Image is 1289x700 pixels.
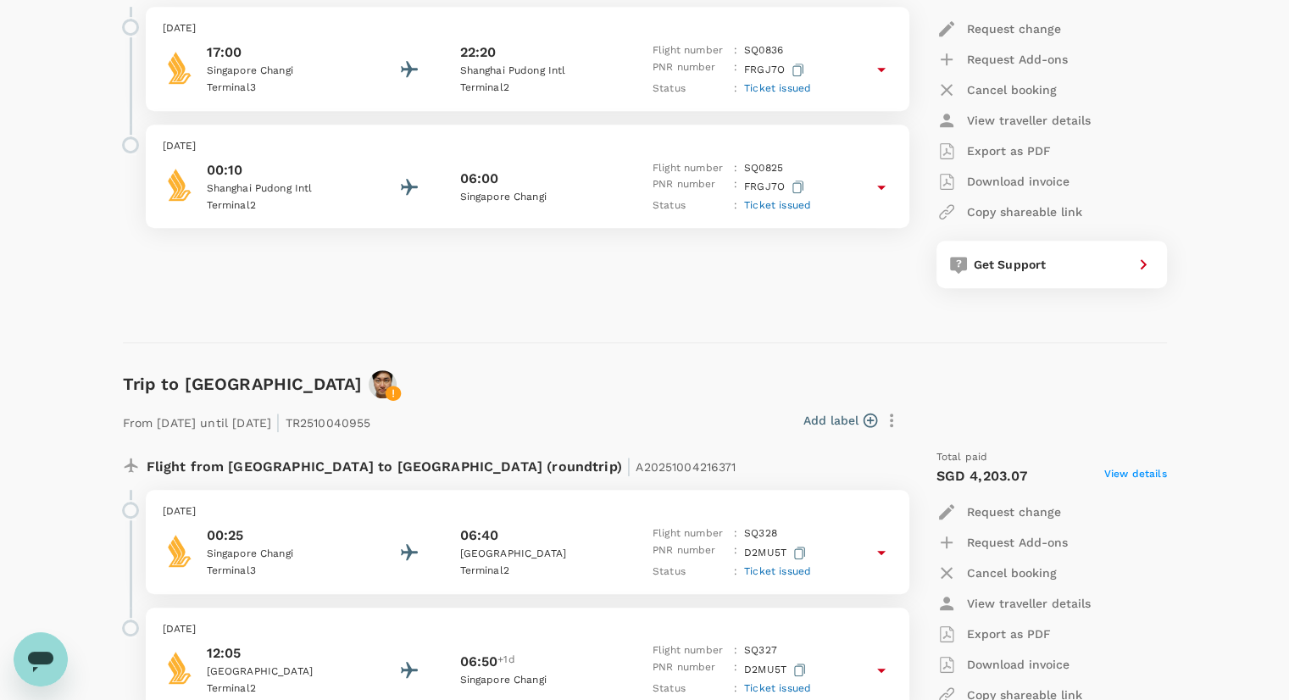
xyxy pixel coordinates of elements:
[163,168,197,202] img: Singapore Airlines
[207,160,359,181] p: 00:10
[744,525,777,542] p: SQ 328
[459,42,496,63] p: 22:20
[207,197,359,214] p: Terminal 2
[744,199,811,211] span: Ticket issued
[936,588,1091,619] button: View traveller details
[653,525,727,542] p: Flight number
[459,189,612,206] p: Singapore Changi
[163,534,197,568] img: Singapore Airlines
[207,546,359,563] p: Singapore Changi
[734,681,737,697] p: :
[653,176,727,197] p: PNR number
[207,80,359,97] p: Terminal 3
[936,497,1061,527] button: Request change
[369,370,397,398] img: avatar-664c4aa9c37ad.jpeg
[967,173,1070,190] p: Download invoice
[936,14,1061,44] button: Request change
[974,258,1047,271] span: Get Support
[744,682,811,694] span: Ticket issued
[653,160,727,177] p: Flight number
[147,449,736,480] p: Flight from [GEOGRAPHIC_DATA] to [GEOGRAPHIC_DATA] (roundtrip)
[936,466,1028,486] p: SGD 4,203.07
[936,558,1057,588] button: Cancel booking
[936,44,1068,75] button: Request Add-ons
[459,169,498,189] p: 06:00
[744,59,808,81] p: FRGJ7O
[936,75,1057,105] button: Cancel booking
[207,181,359,197] p: Shanghai Pudong Intl
[14,632,68,686] iframe: Button to launch messaging window
[163,20,892,37] p: [DATE]
[744,42,783,59] p: SQ 0836
[207,563,359,580] p: Terminal 3
[734,525,737,542] p: :
[207,42,359,63] p: 17:00
[459,63,612,80] p: Shanghai Pudong Intl
[967,81,1057,98] p: Cancel booking
[459,546,612,563] p: [GEOGRAPHIC_DATA]
[744,565,811,577] span: Ticket issued
[967,534,1068,551] p: Request Add-ons
[123,370,363,397] h6: Trip to [GEOGRAPHIC_DATA]
[734,81,737,97] p: :
[163,51,197,85] img: Singapore Airlines
[653,564,727,581] p: Status
[459,563,612,580] p: Terminal 2
[734,659,737,681] p: :
[744,176,808,197] p: FRGJ7O
[967,203,1082,220] p: Copy shareable link
[653,81,727,97] p: Status
[653,59,727,81] p: PNR number
[653,42,727,59] p: Flight number
[734,42,737,59] p: :
[653,681,727,697] p: Status
[653,197,727,214] p: Status
[734,59,737,81] p: :
[967,503,1061,520] p: Request change
[636,460,736,474] span: A20251004216371
[123,405,371,436] p: From [DATE] until [DATE] TR2510040955
[936,136,1051,166] button: Export as PDF
[163,651,197,685] img: Singapore Airlines
[734,160,737,177] p: :
[459,525,498,546] p: 06:40
[744,659,809,681] p: D2MU5T
[936,619,1051,649] button: Export as PDF
[734,197,737,214] p: :
[967,142,1051,159] p: Export as PDF
[967,595,1091,612] p: View traveller details
[163,503,892,520] p: [DATE]
[744,82,811,94] span: Ticket issued
[653,642,727,659] p: Flight number
[967,625,1051,642] p: Export as PDF
[653,659,727,681] p: PNR number
[653,542,727,564] p: PNR number
[734,176,737,197] p: :
[207,643,359,664] p: 12:05
[936,166,1070,197] button: Download invoice
[967,51,1068,68] p: Request Add-ons
[936,649,1070,680] button: Download invoice
[936,527,1068,558] button: Request Add-ons
[163,621,892,638] p: [DATE]
[207,525,359,546] p: 00:25
[967,564,1057,581] p: Cancel booking
[163,138,892,155] p: [DATE]
[744,160,783,177] p: SQ 0825
[744,642,777,659] p: SQ 327
[275,410,281,434] span: |
[967,656,1070,673] p: Download invoice
[1104,466,1167,486] span: View details
[936,105,1091,136] button: View traveller details
[734,564,737,581] p: :
[626,454,631,478] span: |
[497,652,514,672] span: +1d
[967,20,1061,37] p: Request change
[207,681,359,697] p: Terminal 2
[459,672,612,689] p: Singapore Changi
[734,542,737,564] p: :
[936,449,988,466] span: Total paid
[459,80,612,97] p: Terminal 2
[207,664,359,681] p: [GEOGRAPHIC_DATA]
[803,412,877,429] button: Add label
